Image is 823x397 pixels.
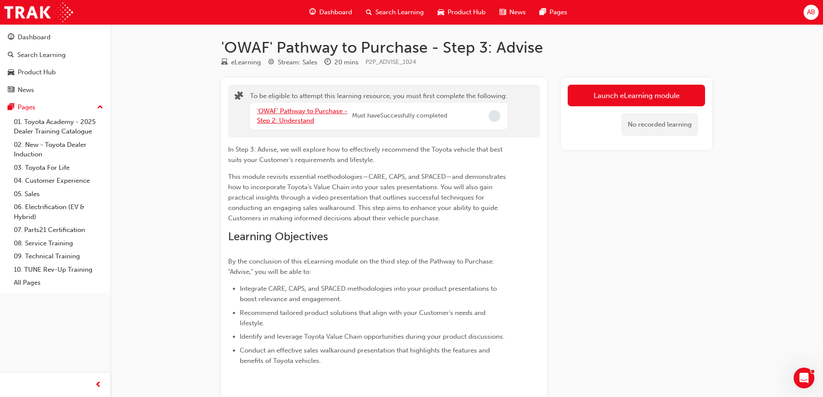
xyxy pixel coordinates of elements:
[250,91,507,131] div: To be eligible to attempt this learning resource, you must first complete the following:
[3,28,107,99] button: DashboardSearch LearningProduct HubNews
[18,102,35,112] div: Pages
[10,187,107,201] a: 05. Sales
[550,7,567,17] span: Pages
[8,34,14,41] span: guage-icon
[228,146,504,164] span: In Step 3: Advise, we will explore how to effectively recommend the Toyota vehicle that best suit...
[221,59,228,67] span: learningResourceType_ELEARNING-icon
[365,58,416,66] span: Learning resource code
[268,59,274,67] span: target-icon
[493,3,533,21] a: news-iconNews
[3,99,107,115] button: Pages
[3,29,107,45] a: Dashboard
[240,309,487,327] span: Recommend tailored product solutions that align with your Customer’s needs and lifestyle.
[3,64,107,80] a: Product Hub
[10,250,107,263] a: 09. Technical Training
[804,5,819,20] button: AB
[221,57,261,68] div: Type
[8,86,14,94] span: news-icon
[17,50,66,60] div: Search Learning
[3,82,107,98] a: News
[324,59,331,67] span: clock-icon
[10,223,107,237] a: 07. Parts21 Certification
[431,3,493,21] a: car-iconProduct Hub
[240,285,499,303] span: Integrate CARE, CAPS, and SPACED methodologies into your product presentations to boost relevance...
[4,3,73,22] img: Trak
[319,7,352,17] span: Dashboard
[257,107,347,125] a: 'OWAF' Pathway to Purchase - Step 2: Understand
[240,346,492,365] span: Conduct an effective sales walkaround presentation that highlights the features and benefits of T...
[18,32,51,42] div: Dashboard
[509,7,526,17] span: News
[240,333,505,340] span: Identify and leverage Toyota Value Chain opportunities during your product discussions.
[221,38,712,57] h1: 'OWAF' Pathway to Purchase - Step 3: Advise
[228,173,508,222] span: This module revisits essential methodologies—CARE, CAPS, and SPACED—and demonstrates how to incor...
[95,380,102,391] span: prev-icon
[8,51,14,59] span: search-icon
[10,200,107,223] a: 06. Electrification (EV & Hybrid)
[302,3,359,21] a: guage-iconDashboard
[324,57,359,68] div: Duration
[8,104,14,111] span: pages-icon
[568,85,705,106] button: Launch eLearning module
[489,110,500,122] span: Incomplete
[10,138,107,161] a: 02. New - Toyota Dealer Induction
[540,7,546,18] span: pages-icon
[10,174,107,187] a: 04. Customer Experience
[438,7,444,18] span: car-icon
[268,57,318,68] div: Stream
[10,263,107,276] a: 10. TUNE Rev-Up Training
[278,57,318,67] div: Stream: Sales
[10,237,107,250] a: 08. Service Training
[18,85,34,95] div: News
[10,276,107,289] a: All Pages
[448,7,486,17] span: Product Hub
[794,368,814,388] iframe: Intercom live chat
[352,111,447,121] span: Must have Successfully completed
[499,7,506,18] span: news-icon
[359,3,431,21] a: search-iconSearch Learning
[97,102,103,113] span: up-icon
[334,57,359,67] div: 20 mins
[309,7,316,18] span: guage-icon
[10,161,107,175] a: 03. Toyota For Life
[10,115,107,138] a: 01. Toyota Academy - 2025 Dealer Training Catalogue
[18,67,56,77] div: Product Hub
[228,257,496,276] span: By the conclusion of this eLearning module on the third step of the Pathway to Purchase: "Advise,...
[375,7,424,17] span: Search Learning
[807,7,815,17] span: AB
[533,3,574,21] a: pages-iconPages
[3,47,107,63] a: Search Learning
[8,69,14,76] span: car-icon
[228,230,328,243] span: Learning Objectives
[621,113,698,136] div: No recorded learning
[235,92,243,102] span: puzzle-icon
[366,7,372,18] span: search-icon
[231,57,261,67] div: eLearning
